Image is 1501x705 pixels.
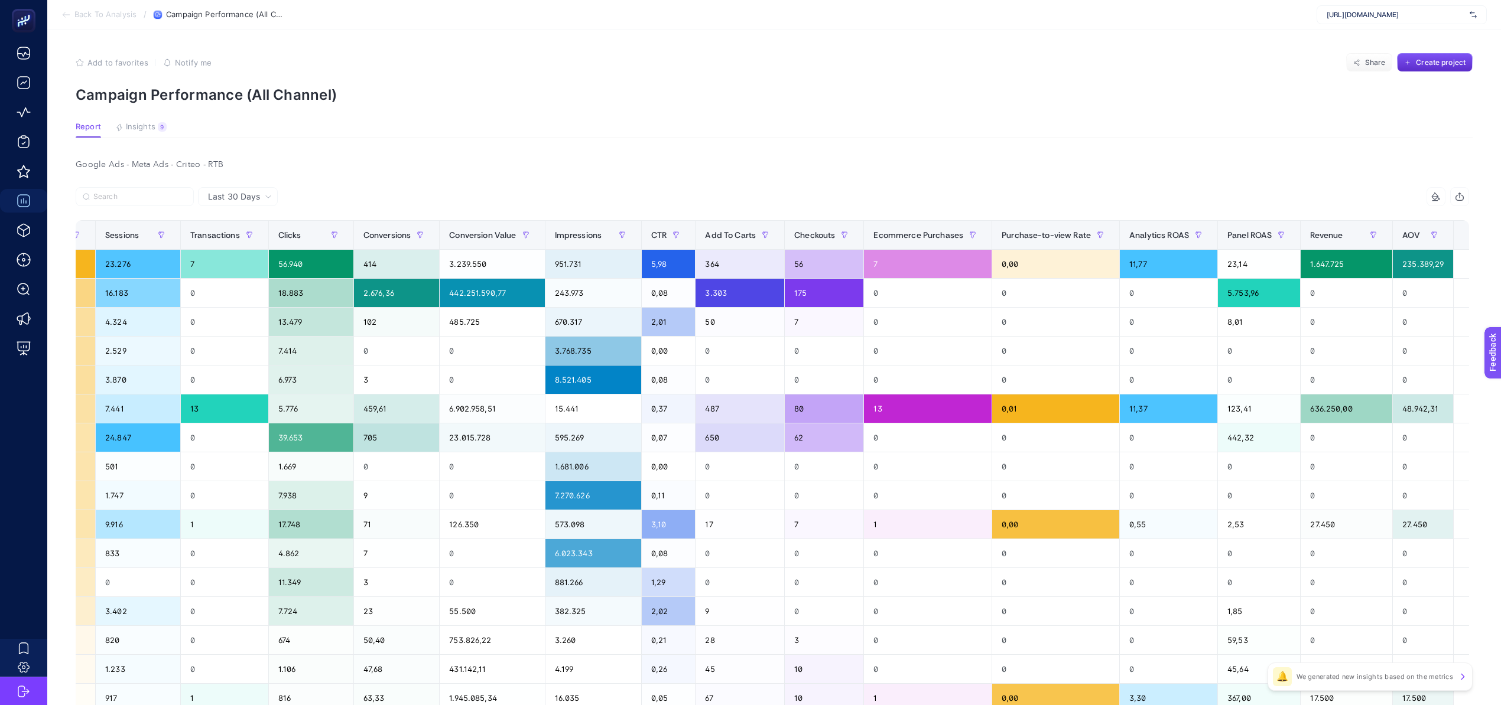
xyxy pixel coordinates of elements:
[449,230,516,240] span: Conversion Value
[76,58,148,67] button: Add to favorites
[785,481,863,510] div: 0
[992,452,1119,481] div: 0
[785,250,863,278] div: 56
[864,250,992,278] div: 7
[1301,568,1392,596] div: 0
[1301,308,1392,336] div: 0
[269,510,353,538] div: 17.748
[696,539,784,567] div: 0
[696,510,784,538] div: 17
[105,230,139,240] span: Sessions
[269,452,353,481] div: 1.669
[696,655,784,683] div: 45
[1120,626,1217,654] div: 0
[642,423,695,452] div: 0,07
[1273,667,1292,686] div: 🔔
[181,394,268,423] div: 13
[873,230,963,240] span: Ecommerce Purchases
[440,394,544,423] div: 6.902.958,51
[96,250,180,278] div: 23.276
[1120,365,1217,394] div: 0
[992,655,1119,683] div: 0
[1393,279,1453,307] div: 0
[1397,53,1473,72] button: Create project
[864,568,992,596] div: 0
[354,250,440,278] div: 414
[354,655,440,683] div: 47,68
[96,481,180,510] div: 1.747
[1129,230,1189,240] span: Analytics ROAS
[190,230,240,240] span: Transactions
[864,510,992,538] div: 1
[1301,337,1392,365] div: 0
[440,308,544,336] div: 485.725
[1301,481,1392,510] div: 0
[1393,423,1453,452] div: 0
[1120,279,1217,307] div: 0
[1393,250,1453,278] div: 235.389,29
[1301,423,1392,452] div: 0
[545,365,641,394] div: 8.521.405
[269,365,353,394] div: 6.973
[1463,230,1473,256] div: 18 items selected
[269,539,353,567] div: 4.862
[1120,423,1217,452] div: 0
[992,481,1119,510] div: 0
[1301,539,1392,567] div: 0
[354,626,440,654] div: 50,40
[785,452,863,481] div: 0
[158,122,167,132] div: 9
[545,308,641,336] div: 670.317
[181,250,268,278] div: 7
[1301,597,1392,625] div: 0
[864,308,992,336] div: 0
[696,279,784,307] div: 3.303
[864,337,992,365] div: 0
[1465,230,1487,240] div: +
[144,9,147,19] span: /
[1227,230,1272,240] span: Panel ROAS
[1120,597,1217,625] div: 0
[642,568,695,596] div: 1,29
[440,510,544,538] div: 126.350
[1301,279,1392,307] div: 0
[696,250,784,278] div: 364
[696,308,784,336] div: 50
[1218,308,1300,336] div: 8,01
[992,510,1119,538] div: 0,00
[1301,626,1392,654] div: 0
[1310,230,1343,240] span: Revenue
[696,365,784,394] div: 0
[440,481,544,510] div: 0
[545,452,641,481] div: 1.681.006
[1301,365,1392,394] div: 0
[545,510,641,538] div: 573.098
[864,365,992,394] div: 0
[440,279,544,307] div: 442.251.590,77
[642,539,695,567] div: 0,08
[440,539,544,567] div: 0
[545,597,641,625] div: 382.325
[864,279,992,307] div: 0
[74,10,137,19] span: Back To Analysis
[545,250,641,278] div: 951.731
[992,568,1119,596] div: 0
[96,597,180,625] div: 3.402
[696,394,784,423] div: 487
[87,58,148,67] span: Add to favorites
[545,626,641,654] div: 3.260
[269,597,353,625] div: 7.724
[785,394,863,423] div: 80
[269,308,353,336] div: 13.479
[96,308,180,336] div: 4.324
[992,539,1119,567] div: 0
[93,192,187,201] input: Search
[651,230,667,240] span: CTR
[794,230,835,240] span: Checkouts
[1393,337,1453,365] div: 0
[864,452,992,481] div: 0
[354,279,440,307] div: 2.676,36
[278,230,301,240] span: Clicks
[992,337,1119,365] div: 0
[785,279,863,307] div: 175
